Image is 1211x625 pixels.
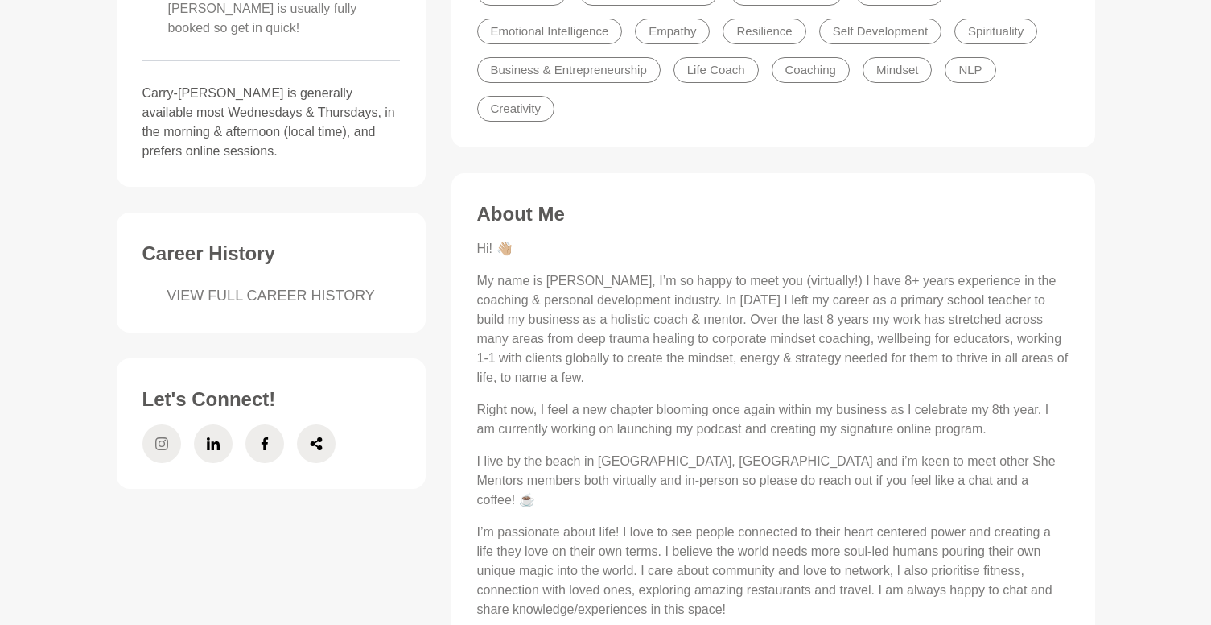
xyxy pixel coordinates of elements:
p: Right now, I feel a new chapter blooming once again within my business as I celebrate my 8th year... [477,400,1069,439]
p: My name is [PERSON_NAME], I’m so happy to meet you (virtually!) I have 8+ years experience in the... [477,271,1069,387]
a: Instagram [142,424,181,463]
a: Share [297,424,336,463]
p: Carry-[PERSON_NAME] is generally available most Wednesdays & Thursdays, in the morning & afternoo... [142,84,400,161]
h3: About Me [477,202,1069,226]
h3: Let's Connect! [142,387,400,412]
a: VIEW FULL CAREER HISTORY [142,285,400,307]
p: I live by the beach in [GEOGRAPHIC_DATA], [GEOGRAPHIC_DATA] and i’m keen to meet other She Mentor... [477,452,1069,510]
h3: Career History [142,242,400,266]
a: Facebook [245,424,284,463]
p: Hi! 👋🏼 [477,239,1069,259]
a: LinkedIn [194,424,233,463]
p: I’m passionate about life! I love to see people connected to their heart centered power and creat... [477,523,1069,619]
